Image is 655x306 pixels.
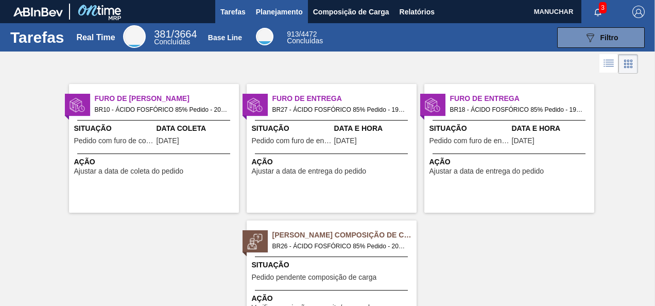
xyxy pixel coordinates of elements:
span: BR27 - ÁCIDO FOSFÓRICO 85% Pedido - 1994352 [272,104,408,115]
span: Pedido com furo de entrega [429,137,509,145]
span: Composição de Carga [313,6,389,18]
span: Concluídas [154,38,190,46]
span: 3 [599,2,607,13]
span: Tarefas [220,6,246,18]
h1: Tarefas [10,31,64,43]
span: 913 [287,30,299,38]
div: Base Line [256,28,273,45]
div: Base Line [208,33,242,42]
div: Real Time [154,30,197,45]
img: Logout [632,6,645,18]
img: status [247,234,263,249]
span: Data e Hora [512,123,592,134]
span: Relatórios [400,6,435,18]
span: Pedido pendente composição de carga [252,274,377,281]
span: Ação [252,157,414,167]
span: Ação [252,293,414,304]
span: Ação [429,157,592,167]
span: 15/08/2025 [157,137,179,145]
span: Situação [429,123,509,134]
span: BR10 - ÁCIDO FOSFÓRICO 85% Pedido - 2006745 [95,104,231,115]
div: Visão em Cards [618,54,638,74]
div: Real Time [123,25,146,48]
span: Furo de Entrega [450,93,594,104]
span: / 4472 [287,30,317,38]
div: Visão em Lista [599,54,618,74]
span: Ajustar a data de entrega do pedido [429,167,544,175]
span: BR26 - ÁCIDO FOSFÓRICO 85% Pedido - 2011020 [272,241,408,252]
img: status [247,97,263,113]
div: Real Time [76,33,115,42]
span: Pedido com furo de entrega [252,137,332,145]
span: 08/08/2025, [512,137,535,145]
span: 16/08/2025, [334,137,357,145]
span: Pedido Aguardando Composição de Carga [272,230,417,241]
span: Data e Hora [334,123,414,134]
img: status [70,97,85,113]
span: Furo de Entrega [272,93,417,104]
span: 381 [154,28,171,40]
div: Base Line [287,31,323,44]
span: Pedido com furo de coleta [74,137,154,145]
span: Planejamento [256,6,303,18]
span: Situação [252,123,332,134]
span: Furo de Coleta [95,93,239,104]
span: / 3664 [154,28,197,40]
span: Concluídas [287,37,323,45]
span: Situação [74,123,154,134]
span: Ação [74,157,236,167]
span: Ajustar a data de entrega do pedido [252,167,367,175]
span: Ajustar a data de coleta do pedido [74,167,184,175]
span: Filtro [600,33,618,42]
button: Filtro [557,27,645,48]
img: TNhmsLtSVTkK8tSr43FrP2fwEKptu5GPRR3wAAAABJRU5ErkJggg== [13,7,63,16]
span: Situação [252,260,414,270]
img: status [425,97,440,113]
span: BR18 - ÁCIDO FOSFÓRICO 85% Pedido - 1994189 [450,104,586,115]
span: Data Coleta [157,123,236,134]
button: Notificações [581,5,614,19]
